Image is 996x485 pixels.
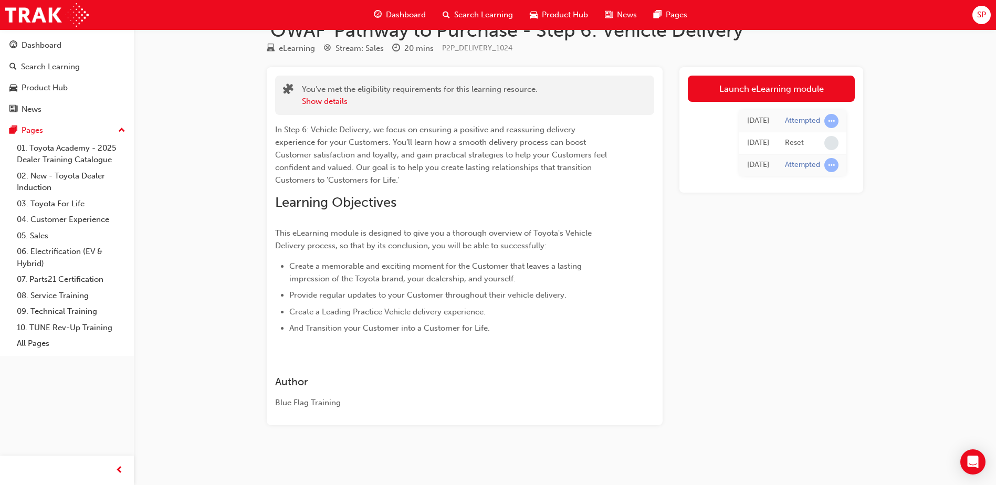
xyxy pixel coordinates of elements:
[21,61,80,73] div: Search Learning
[824,114,838,128] span: learningRecordVerb_ATTEMPT-icon
[9,62,17,72] span: search-icon
[22,39,61,51] div: Dashboard
[4,121,130,140] button: Pages
[605,8,613,22] span: news-icon
[617,9,637,21] span: News
[824,158,838,172] span: learningRecordVerb_ATTEMPT-icon
[275,194,396,210] span: Learning Objectives
[365,4,434,26] a: guage-iconDashboard
[785,160,820,170] div: Attempted
[4,57,130,77] a: Search Learning
[9,83,17,93] span: car-icon
[13,140,130,168] a: 01. Toyota Academy - 2025 Dealer Training Catalogue
[645,4,696,26] a: pages-iconPages
[654,8,662,22] span: pages-icon
[530,8,538,22] span: car-icon
[13,168,130,196] a: 02. New - Toyota Dealer Induction
[267,42,315,55] div: Type
[289,261,584,283] span: Create a memorable and exciting moment for the Customer that leaves a lasting impression of the T...
[521,4,596,26] a: car-iconProduct Hub
[267,44,275,54] span: learningResourceType_ELEARNING-icon
[116,464,123,477] span: prev-icon
[279,43,315,55] div: eLearning
[336,43,384,55] div: Stream: Sales
[22,82,68,94] div: Product Hub
[13,196,130,212] a: 03. Toyota For Life
[289,307,486,317] span: Create a Leading Practice Vehicle delivery experience.
[443,8,450,22] span: search-icon
[13,271,130,288] a: 07. Parts21 Certification
[392,44,400,54] span: clock-icon
[323,44,331,54] span: target-icon
[747,115,769,127] div: Thu Sep 18 2025 13:21:33 GMT+1000 (Australian Eastern Standard Time)
[22,124,43,136] div: Pages
[785,116,820,126] div: Attempted
[323,42,384,55] div: Stream
[4,36,130,55] a: Dashboard
[977,9,986,21] span: SP
[392,42,434,55] div: Duration
[454,9,513,21] span: Search Learning
[404,43,434,55] div: 20 mins
[283,85,293,97] span: puzzle-icon
[542,9,588,21] span: Product Hub
[386,9,426,21] span: Dashboard
[9,105,17,114] span: news-icon
[13,303,130,320] a: 09. Technical Training
[785,138,804,148] div: Reset
[666,9,687,21] span: Pages
[972,6,991,24] button: SP
[13,228,130,244] a: 05. Sales
[22,103,41,115] div: News
[4,34,130,121] button: DashboardSearch LearningProduct HubNews
[4,100,130,119] a: News
[9,41,17,50] span: guage-icon
[289,290,567,300] span: Provide regular updates to your Customer throughout their vehicle delivery.
[13,335,130,352] a: All Pages
[13,320,130,336] a: 10. TUNE Rev-Up Training
[118,124,125,138] span: up-icon
[13,288,130,304] a: 08. Service Training
[747,137,769,149] div: Thu Sep 18 2025 13:21:33 GMT+1000 (Australian Eastern Standard Time)
[824,136,838,150] span: learningRecordVerb_NONE-icon
[960,449,985,475] div: Open Intercom Messenger
[5,3,89,27] img: Trak
[13,244,130,271] a: 06. Electrification (EV & Hybrid)
[275,228,594,250] span: This eLearning module is designed to give you a thorough overview of Toyota's Vehicle Delivery pr...
[13,212,130,228] a: 04. Customer Experience
[747,159,769,171] div: Mon Sep 15 2025 14:22:35 GMT+1000 (Australian Eastern Standard Time)
[289,323,490,333] span: And Transition your Customer into a Customer for Life.
[434,4,521,26] a: search-iconSearch Learning
[275,376,616,388] h3: Author
[302,83,538,107] div: You've met the eligibility requirements for this learning resource.
[442,44,512,52] span: Learning resource code
[9,126,17,135] span: pages-icon
[302,96,348,108] button: Show details
[596,4,645,26] a: news-iconNews
[267,19,863,42] h1: 'OWAF' Pathway to Purchase - Step 6: Vehicle Delivery
[374,8,382,22] span: guage-icon
[4,78,130,98] a: Product Hub
[275,125,609,185] span: In Step 6: Vehicle Delivery, we focus on ensuring a positive and reassuring delivery experience f...
[688,76,855,102] a: Launch eLearning module
[275,397,616,409] div: Blue Flag Training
